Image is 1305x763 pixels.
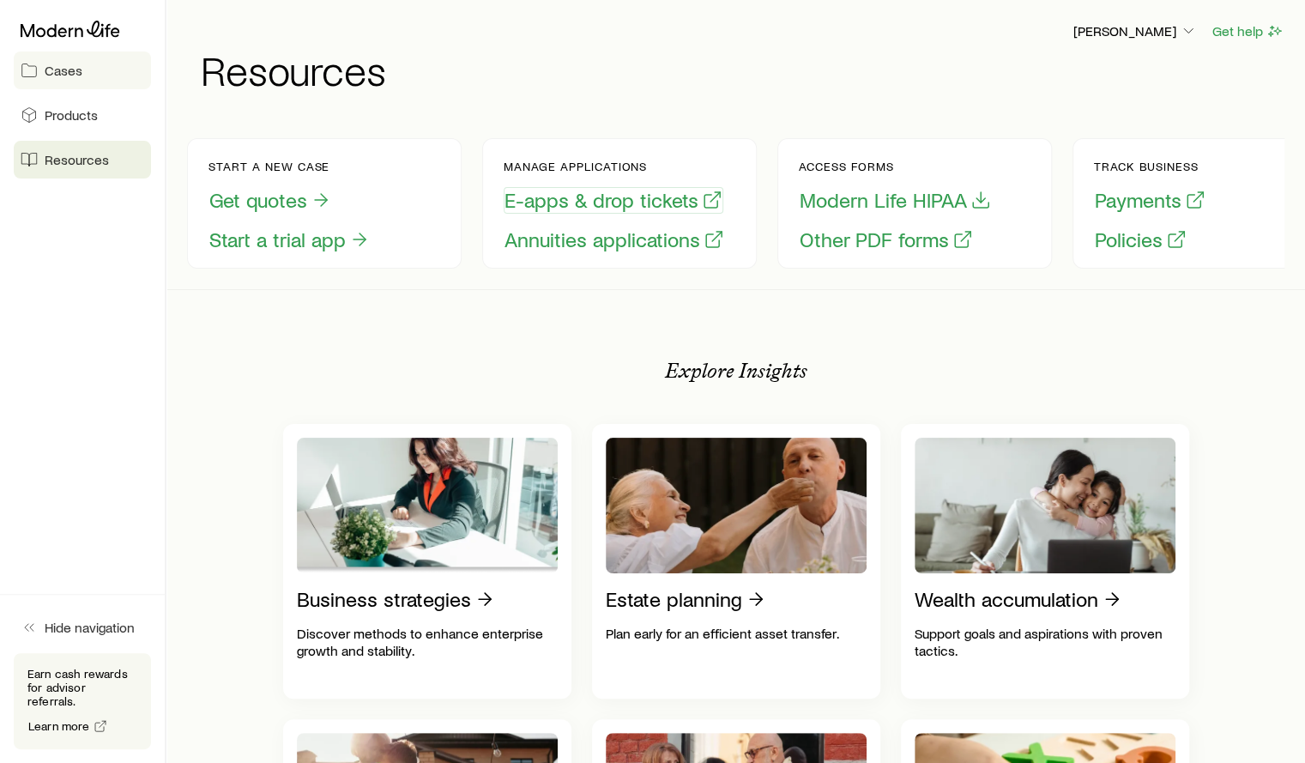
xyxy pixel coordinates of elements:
[606,438,867,573] img: Estate planning
[45,106,98,124] span: Products
[14,653,151,749] div: Earn cash rewards for advisor referrals.Learn more
[14,51,151,89] a: Cases
[606,625,867,642] p: Plan early for an efficient asset transfer.
[14,141,151,179] a: Resources
[799,187,992,214] button: Modern Life HIPAA
[799,227,974,253] button: Other PDF forms
[1211,21,1284,41] button: Get help
[297,587,471,611] p: Business strategies
[504,227,725,253] button: Annuities applications
[201,49,1284,90] h1: Resources
[297,625,558,659] p: Discover methods to enhance enterprise growth and stability.
[1072,21,1198,42] button: [PERSON_NAME]
[45,62,82,79] span: Cases
[1094,160,1206,173] p: Track business
[14,96,151,134] a: Products
[208,160,371,173] p: Start a new case
[606,587,742,611] p: Estate planning
[915,587,1098,611] p: Wealth accumulation
[45,151,109,168] span: Resources
[504,160,725,173] p: Manage applications
[27,667,137,708] p: Earn cash rewards for advisor referrals.
[504,187,723,214] button: E-apps & drop tickets
[1094,227,1187,253] button: Policies
[1073,22,1197,39] p: [PERSON_NAME]
[592,424,880,699] a: Estate planningPlan early for an efficient asset transfer.
[208,227,371,253] button: Start a trial app
[28,720,90,732] span: Learn more
[665,359,807,383] p: Explore Insights
[901,424,1189,699] a: Wealth accumulationSupport goals and aspirations with proven tactics.
[283,424,571,699] a: Business strategiesDiscover methods to enhance enterprise growth and stability.
[208,187,332,214] button: Get quotes
[799,160,992,173] p: Access forms
[915,438,1175,573] img: Wealth accumulation
[915,625,1175,659] p: Support goals and aspirations with proven tactics.
[14,609,151,646] button: Hide navigation
[45,619,135,636] span: Hide navigation
[1094,187,1206,214] button: Payments
[297,438,558,573] img: Business strategies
